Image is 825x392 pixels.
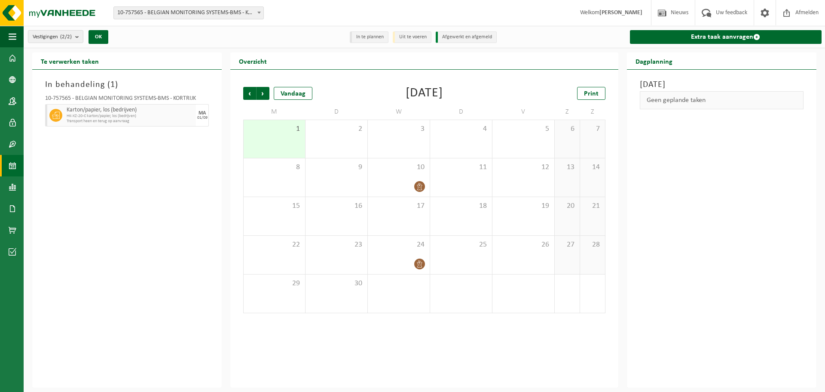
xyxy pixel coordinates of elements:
[434,124,488,134] span: 4
[559,201,575,211] span: 20
[584,163,601,172] span: 14
[113,6,264,19] span: 10-757565 - BELGIAN MONITORING SYSTEMS-BMS - KORTRIJK
[434,240,488,250] span: 25
[497,124,550,134] span: 5
[33,31,72,43] span: Vestigingen
[310,163,363,172] span: 9
[114,7,263,19] span: 10-757565 - BELGIAN MONITORING SYSTEMS-BMS - KORTRIJK
[555,104,580,120] td: Z
[497,201,550,211] span: 19
[434,201,488,211] span: 18
[230,52,275,69] h2: Overzicht
[406,87,443,100] div: [DATE]
[630,30,822,44] a: Extra taak aanvragen
[67,119,194,124] span: Transport heen en terug op aanvraag
[248,201,301,211] span: 15
[310,240,363,250] span: 23
[310,124,363,134] span: 2
[368,104,430,120] td: W
[67,107,194,114] span: Karton/papier, los (bedrijven)
[372,124,425,134] span: 3
[372,163,425,172] span: 10
[372,201,425,211] span: 17
[584,124,601,134] span: 7
[45,96,209,104] div: 10-757565 - BELGIAN MONITORING SYSTEMS-BMS - KORTRIJK
[584,201,601,211] span: 21
[257,87,269,100] span: Volgende
[434,163,488,172] span: 11
[436,31,497,43] li: Afgewerkt en afgemeld
[248,163,301,172] span: 8
[243,104,306,120] td: M
[197,116,208,120] div: 01/09
[497,163,550,172] span: 12
[577,87,605,100] a: Print
[627,52,681,69] h2: Dagplanning
[584,90,599,97] span: Print
[243,87,256,100] span: Vorige
[497,240,550,250] span: 26
[430,104,492,120] td: D
[306,104,368,120] td: D
[89,30,108,44] button: OK
[248,124,301,134] span: 1
[248,240,301,250] span: 22
[584,240,601,250] span: 28
[110,80,115,89] span: 1
[559,124,575,134] span: 6
[310,201,363,211] span: 16
[67,114,194,119] span: HK-XZ-20-C karton/papier, los (bedrijven)
[580,104,605,120] td: Z
[60,34,72,40] count: (2/2)
[199,111,206,116] div: MA
[350,31,388,43] li: In te plannen
[28,30,83,43] button: Vestigingen(2/2)
[310,279,363,288] span: 30
[393,31,431,43] li: Uit te voeren
[492,104,555,120] td: V
[248,279,301,288] span: 29
[559,163,575,172] span: 13
[372,240,425,250] span: 24
[32,52,107,69] h2: Te verwerken taken
[640,78,804,91] h3: [DATE]
[274,87,312,100] div: Vandaag
[640,91,804,109] div: Geen geplande taken
[599,9,642,16] strong: [PERSON_NAME]
[45,78,209,91] h3: In behandeling ( )
[559,240,575,250] span: 27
